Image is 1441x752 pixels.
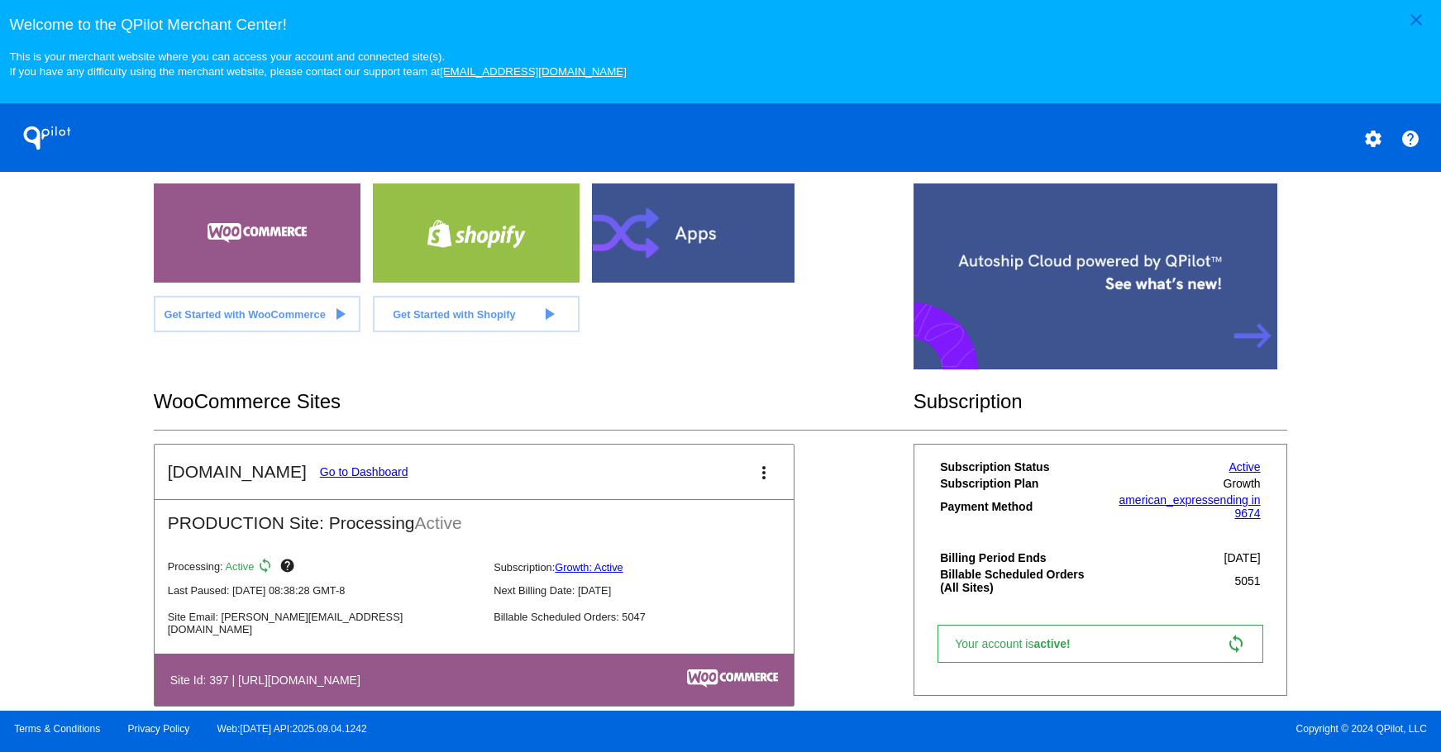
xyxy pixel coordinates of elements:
[168,584,480,597] p: Last Paused: [DATE] 08:38:28 GMT-8
[735,723,1427,735] span: Copyright © 2024 QPilot, LLC
[1033,637,1078,650] span: active!
[164,308,325,321] span: Get Started with WooCommerce
[154,296,360,332] a: Get Started with WooCommerce
[939,459,1100,474] th: Subscription Status
[226,561,255,574] span: Active
[168,558,480,578] p: Processing:
[9,16,1431,34] h3: Welcome to the QPilot Merchant Center!
[687,669,778,688] img: c53aa0e5-ae75-48aa-9bee-956650975ee5
[914,390,1288,413] h2: Subscription
[1224,477,1261,490] span: Growth
[754,463,774,483] mat-icon: more_vert
[1119,493,1213,507] span: american_express
[168,611,480,635] p: Site Email: [PERSON_NAME][EMAIL_ADDRESS][DOMAIN_NAME]
[1224,551,1261,564] span: [DATE]
[555,561,623,574] a: Growth: Active
[1400,129,1420,149] mat-icon: help
[939,567,1100,595] th: Billable Scheduled Orders (All Sites)
[154,390,914,413] h2: WooCommerce Sites
[939,550,1100,565] th: Billing Period Ends
[170,673,369,687] h4: Site Id: 397 | [URL][DOMAIN_NAME]
[939,476,1100,491] th: Subscription Plan
[440,65,627,78] a: [EMAIL_ADDRESS][DOMAIN_NAME]
[330,304,350,324] mat-icon: play_arrow
[539,304,559,324] mat-icon: play_arrow
[1226,634,1246,654] mat-icon: sync
[494,561,806,574] p: Subscription:
[939,493,1100,521] th: Payment Method
[9,50,626,78] small: This is your merchant website where you can access your account and connected site(s). If you hav...
[128,723,190,735] a: Privacy Policy
[393,308,516,321] span: Get Started with Shopify
[168,462,307,482] h2: [DOMAIN_NAME]
[155,500,794,533] h2: PRODUCTION Site: Processing
[955,637,1087,650] span: Your account is
[1229,460,1261,474] a: Active
[494,611,806,623] p: Billable Scheduled Orders: 5047
[1406,10,1426,30] mat-icon: close
[1234,574,1260,588] span: 5051
[1119,493,1260,520] a: american_expressending in 9674
[257,558,277,578] mat-icon: sync
[1363,129,1383,149] mat-icon: settings
[373,296,580,332] a: Get Started with Shopify
[320,465,408,478] a: Go to Dashboard
[14,121,80,155] h1: QPilot
[217,723,367,735] a: Web:[DATE] API:2025.09.04.1242
[14,723,100,735] a: Terms & Conditions
[938,625,1262,663] a: Your account isactive! sync
[415,513,462,532] span: Active
[279,558,299,578] mat-icon: help
[494,584,806,597] p: Next Billing Date: [DATE]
